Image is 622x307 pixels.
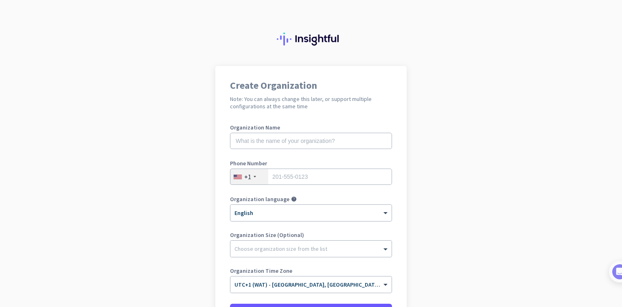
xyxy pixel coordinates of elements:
label: Organization Size (Optional) [230,232,392,238]
i: help [291,196,297,202]
label: Organization Name [230,125,392,130]
h2: Note: You can always change this later, or support multiple configurations at the same time [230,95,392,110]
label: Phone Number [230,160,392,166]
label: Organization language [230,196,289,202]
input: What is the name of your organization? [230,133,392,149]
img: Insightful [277,33,345,46]
div: +1 [244,173,251,181]
label: Organization Time Zone [230,268,392,274]
input: 201-555-0123 [230,169,392,185]
h1: Create Organization [230,81,392,90]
